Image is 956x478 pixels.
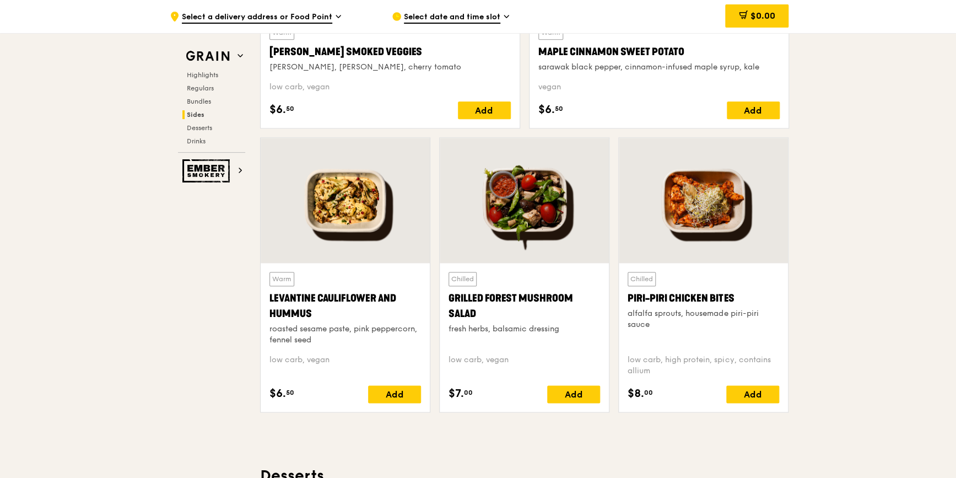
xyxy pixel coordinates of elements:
div: [PERSON_NAME] Smoked Veggies [269,44,511,60]
div: alfalfa sprouts, housemade piri-piri sauce [628,308,779,330]
span: Regulars [187,84,214,92]
span: Bundles [187,98,211,105]
span: $6. [269,385,286,402]
div: Add [368,385,421,403]
div: vegan [538,82,780,93]
div: Add [726,385,779,403]
span: Highlights [187,71,218,79]
span: Sides [187,111,204,119]
div: Chilled [628,272,656,286]
div: low carb, vegan [449,355,600,377]
span: 50 [286,104,294,113]
span: $6. [538,101,555,118]
span: $7. [449,385,464,402]
div: Piri-piri Chicken Bites [628,291,779,306]
div: sarawak black pepper, cinnamon-infused maple syrup, kale [538,62,780,73]
span: 00 [644,388,653,397]
span: Drinks [187,137,206,145]
div: Add [547,385,600,403]
img: Grain web logo [182,46,233,66]
span: 50 [555,104,563,113]
span: $6. [269,101,286,118]
span: Select date and time slot [404,12,500,24]
span: 50 [286,388,294,397]
div: Grilled Forest Mushroom Salad [449,291,600,321]
div: low carb, high protein, spicy, contains allium [628,355,779,377]
span: 00 [464,388,473,397]
div: Warm [269,272,294,286]
span: $0.00 [750,10,775,21]
div: low carb, vegan [269,355,421,377]
div: Chilled [449,272,477,286]
div: Add [458,101,511,119]
span: Select a delivery address or Food Point [182,12,332,24]
div: low carb, vegan [269,82,511,93]
div: Maple Cinnamon Sweet Potato [538,44,780,60]
span: $8. [628,385,644,402]
img: Ember Smokery web logo [182,159,233,182]
div: fresh herbs, balsamic dressing [449,324,600,335]
div: [PERSON_NAME], [PERSON_NAME], cherry tomato [269,62,511,73]
div: Add [727,101,780,119]
div: roasted sesame paste, pink peppercorn, fennel seed [269,324,421,346]
span: Desserts [187,124,212,132]
div: Levantine Cauliflower and Hummus [269,291,421,321]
